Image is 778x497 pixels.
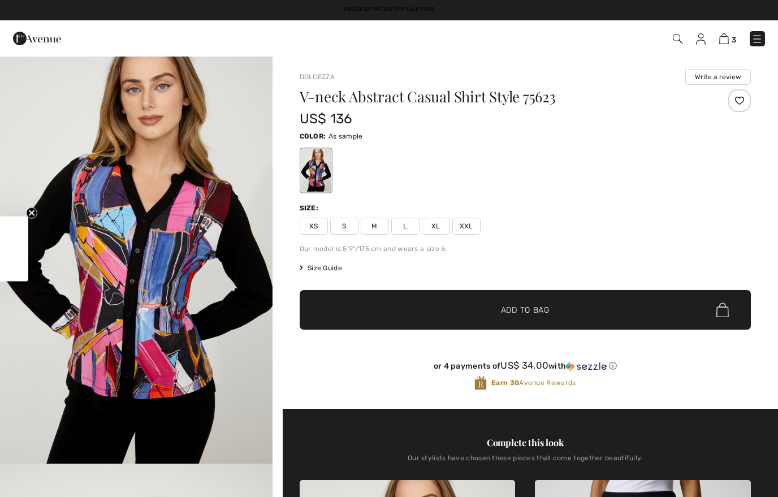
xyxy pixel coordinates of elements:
span: XXL [452,218,481,235]
h1: V-neck Abstract Casual Shirt Style 75623 [300,89,676,104]
div: or 4 payments of with [300,360,751,371]
img: Bag.svg [716,302,729,317]
img: Sezzle [566,361,607,371]
a: Take an Extra 20% Off Sale Items [343,6,435,12]
img: Search [673,34,682,44]
strong: Earn 30 [491,379,519,387]
span: M [361,218,389,235]
button: Close teaser [26,207,37,218]
div: Complete this look [300,436,751,450]
span: US$ 136 [300,111,352,127]
a: 1ère Avenue [13,32,61,43]
div: or 4 payments ofUS$ 34.00withSezzle Click to learn more about Sezzle [300,360,751,375]
span: XL [422,218,450,235]
button: Add to Bag [300,290,751,330]
span: L [391,218,420,235]
span: S [330,218,358,235]
span: As sample [329,132,363,140]
button: Write a review [685,69,751,85]
span: Add to Bag [501,304,550,316]
span: XS [300,218,328,235]
div: Size: [300,203,321,213]
img: Avenue Rewards [474,375,487,391]
img: 1ère Avenue [13,27,61,50]
img: My Info [696,33,706,45]
span: Avenue Rewards [491,378,576,388]
span: 3 [732,36,736,44]
div: As sample [301,149,330,192]
div: Our stylists have chosen these pieces that come together beautifully. [300,454,751,471]
span: US$ 34.00 [500,360,548,371]
span: Size Guide [300,263,342,273]
a: 3 [719,32,736,45]
a: Dolcezza [300,73,335,81]
img: Shopping Bag [719,33,729,44]
div: Our model is 5'9"/175 cm and wears a size 6. [300,244,751,254]
span: Color: [300,132,326,140]
img: Menu [751,33,763,45]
